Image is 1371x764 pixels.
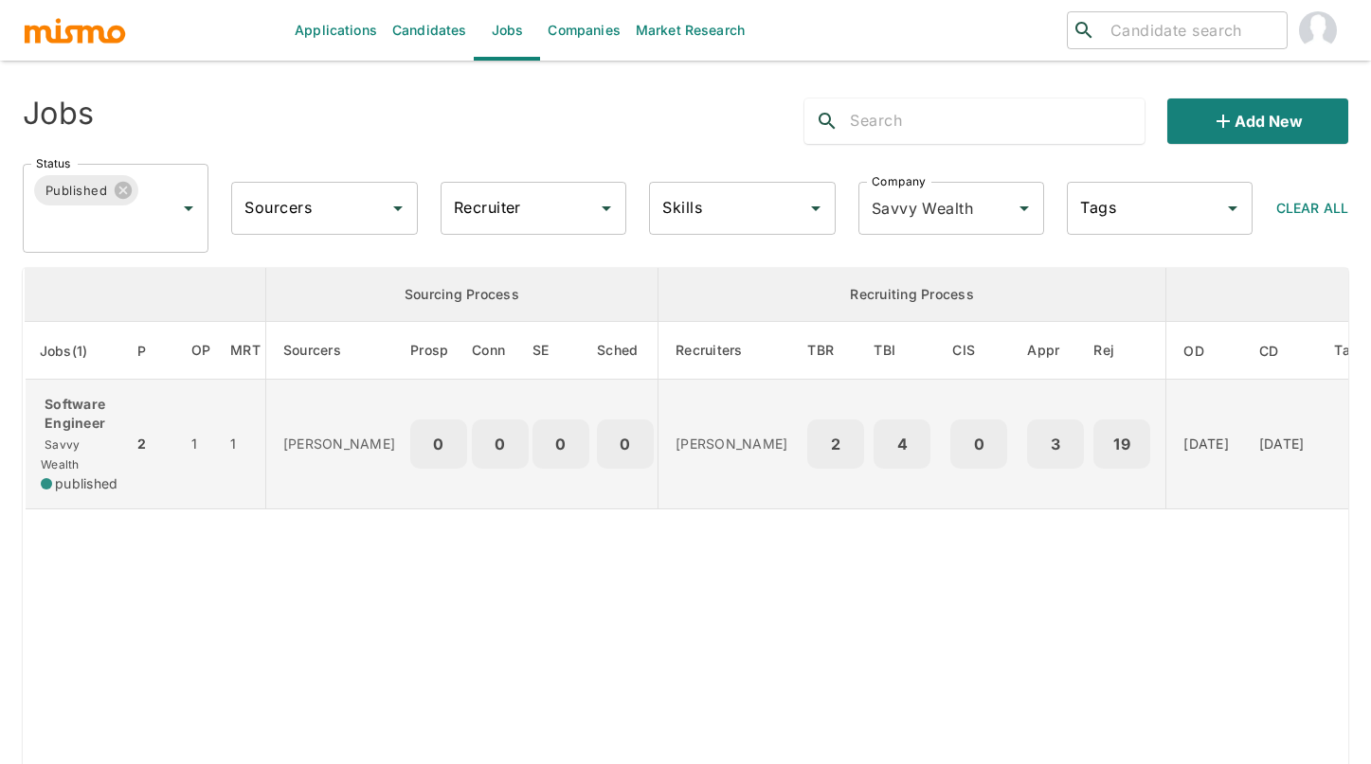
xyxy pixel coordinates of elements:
div: Published [34,175,138,205]
span: P [137,340,171,363]
th: Connections [472,322,529,380]
p: [PERSON_NAME] [283,435,395,453]
button: Open [1011,195,1037,222]
input: Candidate search [1103,17,1279,44]
button: Add new [1167,98,1348,144]
span: OD [1183,340,1229,363]
p: 0 [958,431,1000,457]
h4: Jobs [23,95,94,133]
td: 1 [225,380,265,509]
img: logo [23,16,127,44]
th: Rejected [1089,322,1166,380]
p: 0 [540,431,582,457]
th: Client Interview Scheduled [935,322,1022,380]
p: Software Engineer [41,395,117,433]
p: [PERSON_NAME] [676,435,787,453]
p: 4 [881,431,923,457]
td: 1 [176,380,226,509]
td: 2 [133,380,175,509]
button: Open [1219,195,1246,222]
th: Priority [133,322,175,380]
span: Savvy Wealth [41,437,80,471]
button: search [804,98,850,144]
p: 3 [1035,431,1076,457]
button: Open [175,195,202,222]
th: Open Positions [176,322,226,380]
th: Onboarding Date [1166,322,1244,380]
span: Published [34,180,118,202]
span: published [55,474,117,493]
p: 19 [1101,431,1143,457]
th: Recruiting Process [658,268,1166,322]
p: 2 [815,431,857,457]
span: CD [1259,340,1304,363]
p: 0 [418,431,460,457]
span: Jobs(1) [40,340,113,363]
th: Created At [1244,322,1320,380]
span: Clear All [1276,200,1348,216]
th: To Be Interviewed [869,322,935,380]
th: Sent Emails [529,322,593,380]
button: Open [385,195,411,222]
th: To Be Reviewed [803,322,869,380]
th: Approved [1022,322,1089,380]
th: Prospects [410,322,472,380]
img: Mismo Admin [1299,11,1337,49]
label: Company [872,173,926,189]
th: Sourcing Process [265,268,658,322]
button: Open [593,195,620,222]
td: [DATE] [1166,380,1244,509]
button: Open [803,195,829,222]
th: Sourcers [265,322,410,380]
th: Recruiters [658,322,803,380]
td: [DATE] [1244,380,1320,509]
label: Status [36,155,70,171]
th: Market Research Total [225,322,265,380]
input: Search [850,106,1144,136]
p: 0 [479,431,521,457]
p: 0 [604,431,646,457]
th: Sched [593,322,658,380]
